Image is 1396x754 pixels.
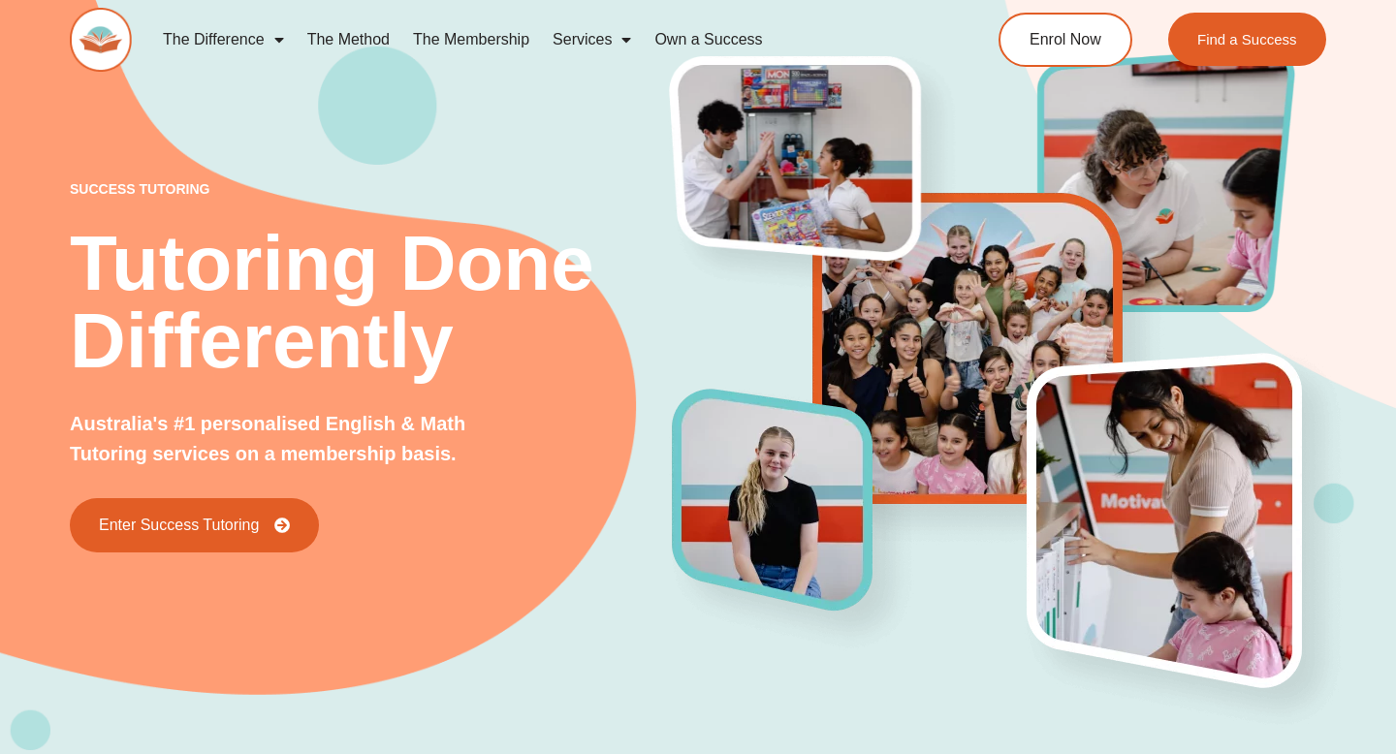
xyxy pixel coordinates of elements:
a: The Membership [401,17,541,62]
a: Services [541,17,643,62]
h2: Tutoring Done Differently [70,225,673,380]
nav: Menu [151,17,927,62]
span: Find a Success [1197,32,1297,47]
a: Enter Success Tutoring [70,498,319,552]
p: Australia's #1 personalised English & Math Tutoring services on a membership basis. [70,409,510,469]
a: Own a Success [643,17,774,62]
a: Enrol Now [999,13,1132,67]
a: The Method [296,17,401,62]
a: The Difference [151,17,296,62]
p: success tutoring [70,182,673,196]
span: Enrol Now [1030,32,1101,47]
a: Find a Success [1168,13,1326,66]
span: Enter Success Tutoring [99,518,259,533]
